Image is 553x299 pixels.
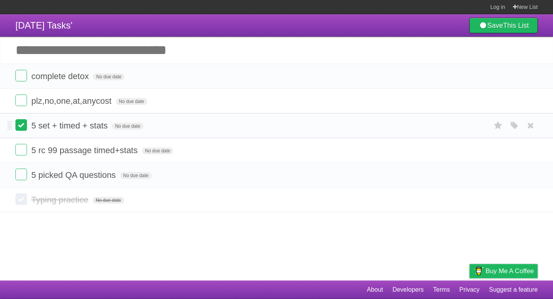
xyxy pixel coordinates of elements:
span: Typing practice [31,195,90,204]
label: Done [15,95,27,106]
span: No due date [120,172,151,179]
a: Buy me a coffee [469,264,538,278]
a: Privacy [459,282,479,297]
span: complete detox [31,71,91,81]
label: Star task [491,119,505,132]
label: Done [15,119,27,131]
label: Done [15,70,27,81]
a: SaveThis List [469,18,538,33]
span: 5 set + timed + stats [31,121,110,130]
label: Done [15,169,27,180]
label: Done [15,193,27,205]
a: About [367,282,383,297]
span: [DATE] Tasks' [15,20,72,30]
span: plz,no,one,at,anycost [31,96,113,106]
label: Done [15,144,27,155]
a: Terms [433,282,450,297]
span: No due date [112,123,143,130]
img: Buy me a coffee [473,264,484,277]
span: Buy me a coffee [486,264,534,278]
span: No due date [93,197,124,204]
span: 5 picked QA questions [31,170,118,180]
a: Developers [392,282,423,297]
span: No due date [142,147,173,154]
span: 5 rc 99 passage timed+stats [31,145,140,155]
b: This List [503,22,529,29]
span: No due date [116,98,147,105]
span: No due date [93,73,124,80]
a: Suggest a feature [489,282,538,297]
